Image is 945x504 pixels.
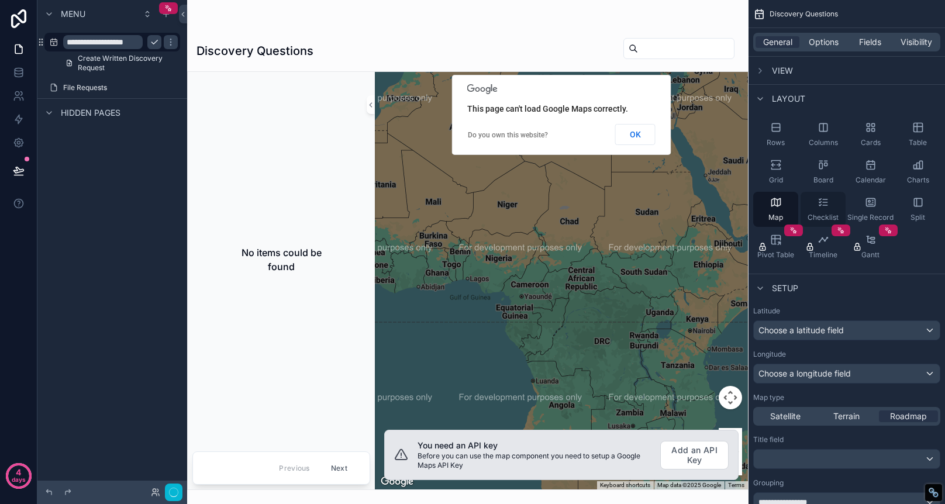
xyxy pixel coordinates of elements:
[230,246,333,274] h2: No items could be found
[901,36,932,48] span: Visibility
[910,213,925,222] span: Split
[12,471,26,488] p: days
[772,93,805,105] span: Layout
[770,9,838,19] span: Discovery Questions
[801,154,846,189] button: Board
[753,192,798,227] button: Map
[758,325,844,335] span: Choose a latitude field
[809,138,838,147] span: Columns
[58,54,180,73] a: Create Written Discovery Request
[809,250,837,260] span: Timeline
[728,482,744,488] a: Terms (opens in new tab)
[859,36,881,48] span: Fields
[813,175,833,185] span: Board
[196,43,313,59] h1: Discovery Questions
[61,8,85,20] span: Menu
[757,250,794,260] span: Pivot Table
[768,213,783,222] span: Map
[16,467,21,478] p: 4
[78,54,173,73] span: Create Written Discovery Request
[753,435,784,444] label: Title field
[719,386,742,409] button: Map camera controls
[418,440,651,451] h3: You need an API key
[848,117,893,152] button: Cards
[753,154,798,189] button: Grid
[600,481,650,489] button: Keyboard shortcuts
[378,474,416,489] img: Google
[769,175,783,185] span: Grid
[895,192,940,227] button: Split
[61,107,120,119] span: Hidden pages
[660,441,729,470] button: Add an API Key
[801,192,846,227] button: Checklist
[856,175,886,185] span: Calendar
[378,474,416,489] a: Open this area in Google Maps (opens a new window)
[907,175,929,185] span: Charts
[848,154,893,189] button: Calendar
[657,482,721,488] span: Map data ©2025 Google
[753,350,786,359] label: Longitude
[808,213,839,222] span: Checklist
[753,364,940,384] button: Choose a longitude field
[861,138,881,147] span: Cards
[753,320,940,340] button: Choose a latitude field
[758,368,851,378] span: Choose a longitude field
[323,459,356,477] button: Next
[895,117,940,152] button: Table
[801,117,846,152] button: Columns
[772,282,798,294] span: Setup
[615,124,656,145] button: OK
[847,213,894,222] span: Single Record
[895,154,940,189] button: Charts
[801,229,846,264] button: Timeline
[468,131,548,139] a: Do you own this website?
[928,487,939,498] div: Restore Info Box &#10;&#10;NoFollow Info:&#10; META-Robots NoFollow: &#09;false&#10; META-Robots ...
[753,478,784,488] label: Grouping
[753,306,780,316] label: Latitude
[848,192,893,227] button: Single Record
[767,138,785,147] span: Rows
[719,428,742,451] button: Zoom in
[848,229,893,264] button: Gantt
[418,451,651,470] p: Before you can use the map component you need to setup a Google Maps API Key
[753,393,784,402] label: Map type
[63,83,178,92] label: File Requests
[467,104,628,113] span: This page can't load Google Maps correctly.
[861,250,880,260] span: Gantt
[44,78,180,97] a: File Requests
[763,36,792,48] span: General
[772,65,793,77] span: View
[909,138,927,147] span: Table
[753,229,798,264] button: Pivot Table
[809,36,839,48] span: Options
[833,410,860,422] span: Terrain
[890,410,927,422] span: Roadmap
[753,117,798,152] button: Rows
[770,410,801,422] span: Satellite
